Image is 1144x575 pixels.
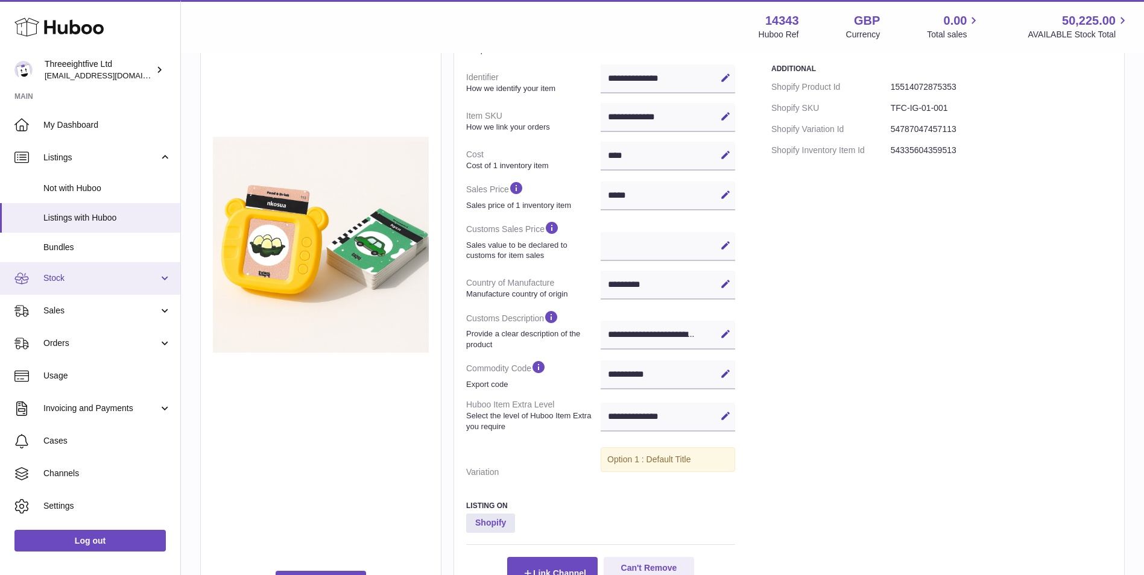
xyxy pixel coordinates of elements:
[43,370,171,382] span: Usage
[846,29,880,40] div: Currency
[771,119,891,140] dt: Shopify Variation Id
[466,200,598,211] strong: Sales price of 1 inventory item
[466,175,601,215] dt: Sales Price
[466,289,598,300] strong: Manufacture country of origin
[466,410,598,432] strong: Select the level of Huboo Item Extra you require
[466,501,735,511] h3: Listing On
[43,272,159,284] span: Stock
[466,394,601,436] dt: Huboo Item Extra Level
[1028,13,1130,40] a: 50,225.00 AVAILABLE Stock Total
[466,514,515,533] strong: Shopify
[466,83,598,94] strong: How we identify your item
[213,137,429,353] img: Twi_Talking_Flashcards.jpg
[43,468,171,479] span: Channels
[765,13,799,29] strong: 14343
[466,215,601,265] dt: Customs Sales Price
[43,212,171,224] span: Listings with Huboo
[601,447,735,472] div: Option 1 : Default Title
[466,304,601,354] dt: Customs Description
[43,500,171,512] span: Settings
[1028,29,1130,40] span: AVAILABLE Stock Total
[466,379,598,390] strong: Export code
[466,354,601,394] dt: Commodity Code
[466,272,601,304] dt: Country of Manufacture
[466,240,598,261] strong: Sales value to be declared to customs for item sales
[43,435,171,447] span: Cases
[43,152,159,163] span: Listings
[43,305,159,316] span: Sales
[466,144,601,175] dt: Cost
[927,13,981,40] a: 0.00 Total sales
[927,29,981,40] span: Total sales
[43,338,159,349] span: Orders
[466,105,601,137] dt: Item SKU
[43,403,159,414] span: Invoicing and Payments
[14,530,166,551] a: Log out
[891,98,1112,119] dd: TFC-IG-01-001
[43,119,171,131] span: My Dashboard
[891,119,1112,140] dd: 54787047457113
[891,77,1112,98] dd: 15514072875353
[466,67,601,98] dt: Identifier
[14,61,33,79] img: internalAdmin-14343@internal.huboo.com
[771,140,891,161] dt: Shopify Inventory Item Id
[771,77,891,98] dt: Shopify Product Id
[466,462,601,483] dt: Variation
[466,328,598,350] strong: Provide a clear description of the product
[43,242,171,253] span: Bundles
[43,183,171,194] span: Not with Huboo
[771,64,1112,74] h3: Additional
[759,29,799,40] div: Huboo Ref
[771,98,891,119] dt: Shopify SKU
[466,160,598,171] strong: Cost of 1 inventory item
[944,13,967,29] span: 0.00
[45,58,153,81] div: Threeeightfive Ltd
[891,140,1112,161] dd: 54335604359513
[854,13,880,29] strong: GBP
[466,122,598,133] strong: How we link your orders
[45,71,177,80] span: [EMAIL_ADDRESS][DOMAIN_NAME]
[1062,13,1116,29] span: 50,225.00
